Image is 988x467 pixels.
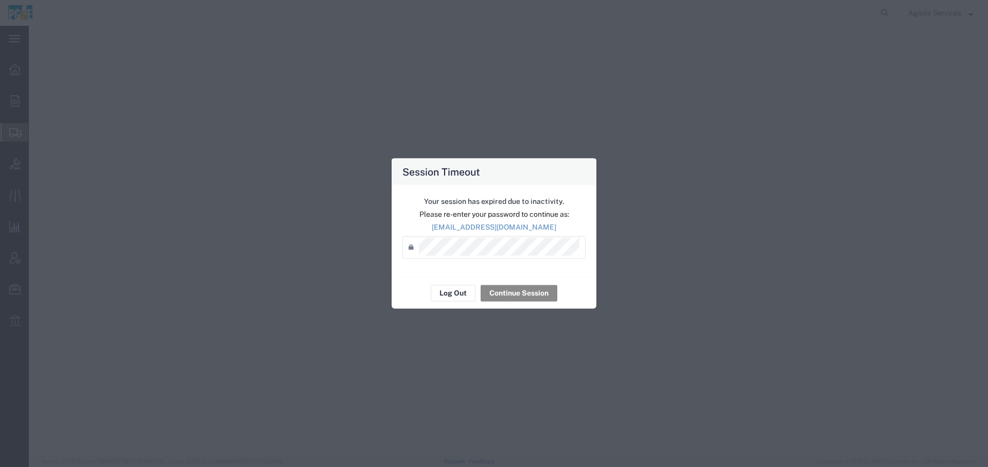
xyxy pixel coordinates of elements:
button: Continue Session [481,285,557,301]
p: [EMAIL_ADDRESS][DOMAIN_NAME] [402,221,586,232]
h4: Session Timeout [402,164,480,179]
button: Log Out [431,285,475,301]
p: Please re-enter your password to continue as: [402,209,586,219]
p: Your session has expired due to inactivity. [402,196,586,206]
